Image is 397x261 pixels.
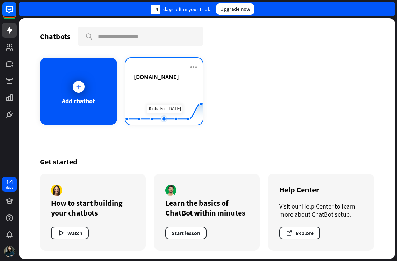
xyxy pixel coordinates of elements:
[40,31,71,41] div: Chatbots
[165,227,207,239] button: Start lesson
[279,185,363,195] div: Help Center
[6,185,13,190] div: days
[151,5,210,14] div: days left in your trial.
[62,97,95,105] div: Add chatbot
[134,73,179,81] span: eastroom.com
[6,3,27,24] button: Open LiveChat chat widget
[51,227,89,239] button: Watch
[165,198,249,218] div: Learn the basics of ChatBot within minutes
[279,202,363,218] div: Visit our Help Center to learn more about ChatBot setup.
[2,177,17,192] a: 14 days
[165,185,176,196] img: author
[40,157,374,167] div: Get started
[6,179,13,185] div: 14
[279,227,320,239] button: Explore
[51,198,135,218] div: How to start building your chatbots
[216,3,254,15] div: Upgrade now
[151,5,160,14] div: 14
[51,185,62,196] img: author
